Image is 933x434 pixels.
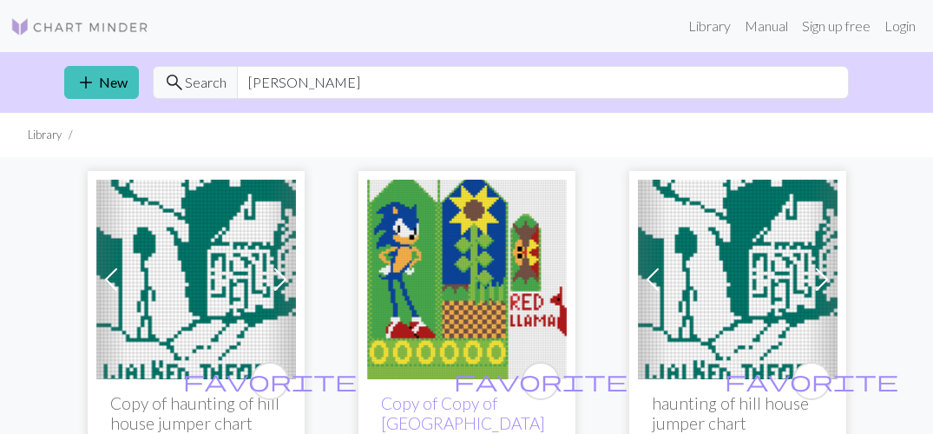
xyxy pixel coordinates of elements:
[652,393,824,433] h2: haunting of hill house jumper chart
[725,364,898,398] i: favourite
[96,269,296,286] a: haunting of hill house jumper chart
[454,367,627,394] span: favorite
[76,70,96,95] span: add
[522,362,560,400] button: favourite
[725,367,898,394] span: favorite
[185,72,227,93] span: Search
[251,362,289,400] button: favourite
[638,180,838,379] img: haunting of hill house jumper chart
[454,364,627,398] i: favourite
[877,9,923,43] a: Login
[381,393,545,433] a: Copy of Copy of [GEOGRAPHIC_DATA]
[64,66,139,99] a: New
[681,9,738,43] a: Library
[110,393,282,433] h2: Copy of haunting of hill house jumper chart
[367,180,567,379] img: Green Hill
[183,367,357,394] span: favorite
[183,364,357,398] i: favourite
[795,9,877,43] a: Sign up free
[28,127,62,143] li: Library
[10,16,149,37] img: Logo
[367,269,567,286] a: Green Hill
[164,70,185,95] span: search
[96,180,296,379] img: haunting of hill house jumper chart
[792,362,831,400] button: favourite
[638,269,838,286] a: haunting of hill house jumper chart
[738,9,795,43] a: Manual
